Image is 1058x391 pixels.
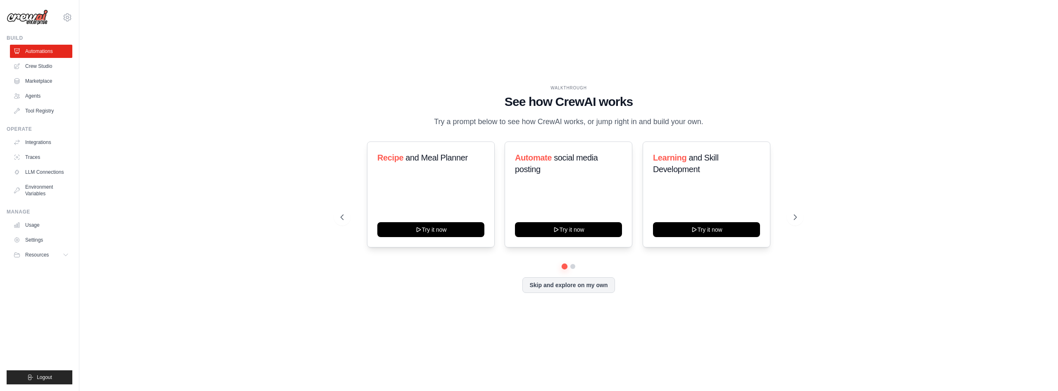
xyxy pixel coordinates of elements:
a: Traces [10,151,72,164]
div: Build [7,35,72,41]
a: LLM Connections [10,166,72,179]
p: Try a prompt below to see how CrewAI works, or jump right in and build your own. [430,116,708,128]
span: Learning [653,153,686,162]
a: Usage [10,218,72,232]
span: and Meal Planner [405,153,467,162]
span: and Skill Development [653,153,718,174]
button: Try it now [653,222,760,237]
span: Recipe [377,153,403,162]
button: Skip and explore on my own [522,277,615,293]
button: Try it now [515,222,622,237]
a: Automations [10,45,72,58]
button: Try it now [377,222,484,237]
a: Marketplace [10,74,72,88]
a: Environment Variables [10,180,72,200]
span: social media posting [515,153,598,174]
a: Agents [10,89,72,103]
button: Logout [7,370,72,384]
span: Automate [515,153,552,162]
a: Crew Studio [10,60,72,73]
a: Tool Registry [10,104,72,118]
button: Resources [10,248,72,261]
a: Settings [10,233,72,247]
div: Operate [7,126,72,132]
span: Resources [25,252,49,258]
span: Logout [37,374,52,381]
img: Logo [7,10,48,25]
div: Manage [7,209,72,215]
a: Integrations [10,136,72,149]
div: WALKTHROUGH [341,85,797,91]
h1: See how CrewAI works [341,94,797,109]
